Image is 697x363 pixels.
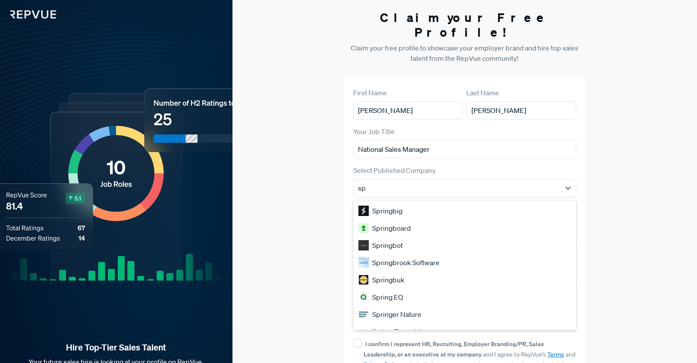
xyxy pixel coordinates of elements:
label: Your Job Title [353,126,395,137]
div: Springbrook Software [353,254,577,271]
div: Springbot [353,237,577,254]
img: Springbrook Software [358,257,369,268]
input: First Name [353,101,463,119]
div: Springbuk [353,271,577,288]
label: Select Published Company [353,165,436,175]
img: Spring EQ [358,292,369,302]
a: Terms [547,350,564,358]
p: Claim your free profile to showcase your employer brand and hire top sales talent from the RepVue... [343,43,587,63]
input: Last Name [466,101,576,119]
strong: Hire Top-Tier Sales Talent [14,342,219,353]
img: Springbig [358,206,369,216]
img: Springboard [358,223,369,233]
img: Springer Nature [358,309,369,319]
img: Spring Financial [358,326,369,337]
div: Springbig [353,202,577,219]
strong: I confirm I represent HR, Recruiting, Employer Branding/PR, Sales Leadership, or an executive at ... [364,340,544,358]
div: Spring EQ [353,288,577,306]
img: Springbot [358,240,369,250]
div: Springer Nature [353,306,577,323]
input: Title [353,140,577,158]
h3: Claim your Free Profile! [343,10,587,39]
img: Springbuk [358,275,369,285]
div: Springboard [353,219,577,237]
div: Spring Financial [353,323,577,340]
label: Last Name [466,88,499,98]
label: First Name [353,88,387,98]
